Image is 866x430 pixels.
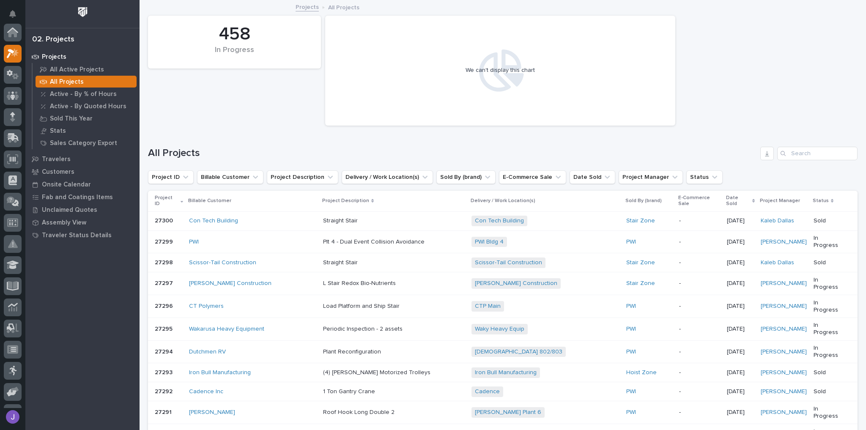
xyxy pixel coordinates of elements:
[475,217,524,225] a: Con Tech Building
[50,78,84,86] p: All Projects
[626,238,636,246] a: PWI
[679,369,720,376] p: -
[189,369,251,376] a: Iron Bull Manufacturing
[323,237,426,246] p: Plt 4 - Dual Event Collision Avoidance
[148,363,858,382] tr: 2729327293 Iron Bull Manufacturing (4) [PERSON_NAME] Motorized Trolleys(4) [PERSON_NAME] Motorize...
[342,170,433,184] button: Delivery / Work Location(s)
[814,217,844,225] p: Sold
[155,237,175,246] p: 27299
[761,388,807,395] a: [PERSON_NAME]
[148,401,858,424] tr: 2729127291 [PERSON_NAME] Roof Hook Long Double 2Roof Hook Long Double 2 [PERSON_NAME] Plant 6 PWI...
[323,216,359,225] p: Straight Stair
[148,211,858,230] tr: 2730027300 Con Tech Building Straight StairStraight Stair Con Tech Building Stair Zone -[DATE]Kal...
[148,170,194,184] button: Project ID
[50,115,93,123] p: Sold This Year
[188,196,231,205] p: Billable Customer
[189,326,264,333] a: Wakarusa Heavy Equipment
[727,303,754,310] p: [DATE]
[148,382,858,401] tr: 2729227292 Cadence Inc 1 Ton Gantry Crane1 Ton Gantry Crane Cadence PWI -[DATE][PERSON_NAME] Sold
[626,388,636,395] a: PWI
[322,196,369,205] p: Project Description
[25,216,140,229] a: Assembly View
[761,409,807,416] a: [PERSON_NAME]
[323,324,404,333] p: Periodic Inspection - 2 assets
[475,303,501,310] a: CTP Main
[296,2,319,11] a: Projects
[814,235,844,249] p: In Progress
[50,90,117,98] p: Active - By % of Hours
[148,318,858,340] tr: 2729527295 Wakarusa Heavy Equipment Periodic Inspection - 2 assetsPeriodic Inspection - 2 assets ...
[50,103,126,110] p: Active - By Quoted Hours
[25,178,140,191] a: Onsite Calendar
[475,388,500,395] a: Cadence
[42,53,66,61] p: Projects
[148,272,858,295] tr: 2729727297 [PERSON_NAME] Construction L Stair Redox Bio-NutrientsL Stair Redox Bio-Nutrients [PER...
[626,369,657,376] a: Hoist Zone
[42,168,74,176] p: Customers
[148,147,757,159] h1: All Projects
[155,278,175,287] p: 27297
[679,348,720,356] p: -
[323,367,432,376] p: (4) [PERSON_NAME] Motorized Trolleys
[25,203,140,216] a: Unclaimed Quotes
[727,217,754,225] p: [DATE]
[727,348,754,356] p: [DATE]
[475,259,542,266] a: Scissor-Tail Construction
[50,66,104,74] p: All Active Projects
[814,405,844,420] p: In Progress
[323,301,401,310] p: Load Platform and Ship Stair
[814,388,844,395] p: Sold
[436,170,496,184] button: Sold By (brand)
[33,125,140,137] a: Stats
[189,409,235,416] a: [PERSON_NAME]
[761,303,807,310] a: [PERSON_NAME]
[155,301,175,310] p: 27296
[761,326,807,333] a: [PERSON_NAME]
[686,170,723,184] button: Status
[189,348,226,356] a: Dutchmen RV
[155,407,173,416] p: 27291
[42,232,112,239] p: Traveler Status Details
[727,409,754,416] p: [DATE]
[4,5,22,23] button: Notifications
[25,191,140,203] a: Fab and Coatings Items
[777,147,858,160] div: Search
[33,112,140,124] a: Sold This Year
[323,257,359,266] p: Straight Stair
[42,219,86,227] p: Assembly View
[25,229,140,241] a: Traveler Status Details
[162,46,307,63] div: In Progress
[323,386,377,395] p: 1 Ton Gantry Crane
[33,63,140,75] a: All Active Projects
[679,280,720,287] p: -
[761,280,807,287] a: [PERSON_NAME]
[761,238,807,246] a: [PERSON_NAME]
[471,196,535,205] p: Delivery / Work Location(s)
[727,259,754,266] p: [DATE]
[42,181,91,189] p: Onsite Calendar
[475,369,537,376] a: Iron Bull Manufacturing
[814,259,844,266] p: Sold
[475,348,562,356] a: [DEMOGRAPHIC_DATA] 802/803
[727,280,754,287] p: [DATE]
[761,369,807,376] a: [PERSON_NAME]
[475,409,541,416] a: [PERSON_NAME] Plant 6
[148,340,858,363] tr: 2729427294 Dutchmen RV Plant ReconfigurationPlant Reconfiguration [DEMOGRAPHIC_DATA] 802/803 PWI ...
[814,369,844,376] p: Sold
[619,170,683,184] button: Project Manager
[625,196,662,205] p: Sold By (brand)
[33,137,140,149] a: Sales Category Export
[328,2,359,11] p: All Projects
[189,238,199,246] a: PWI
[33,88,140,100] a: Active - By % of Hours
[679,303,720,310] p: -
[189,303,224,310] a: CT Polymers
[25,153,140,165] a: Travelers
[475,238,504,246] a: PWI Bldg 4
[727,388,754,395] p: [DATE]
[155,347,175,356] p: 27294
[814,345,844,359] p: In Progress
[75,4,90,20] img: Workspace Logo
[25,50,140,63] a: Projects
[50,140,117,147] p: Sales Category Export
